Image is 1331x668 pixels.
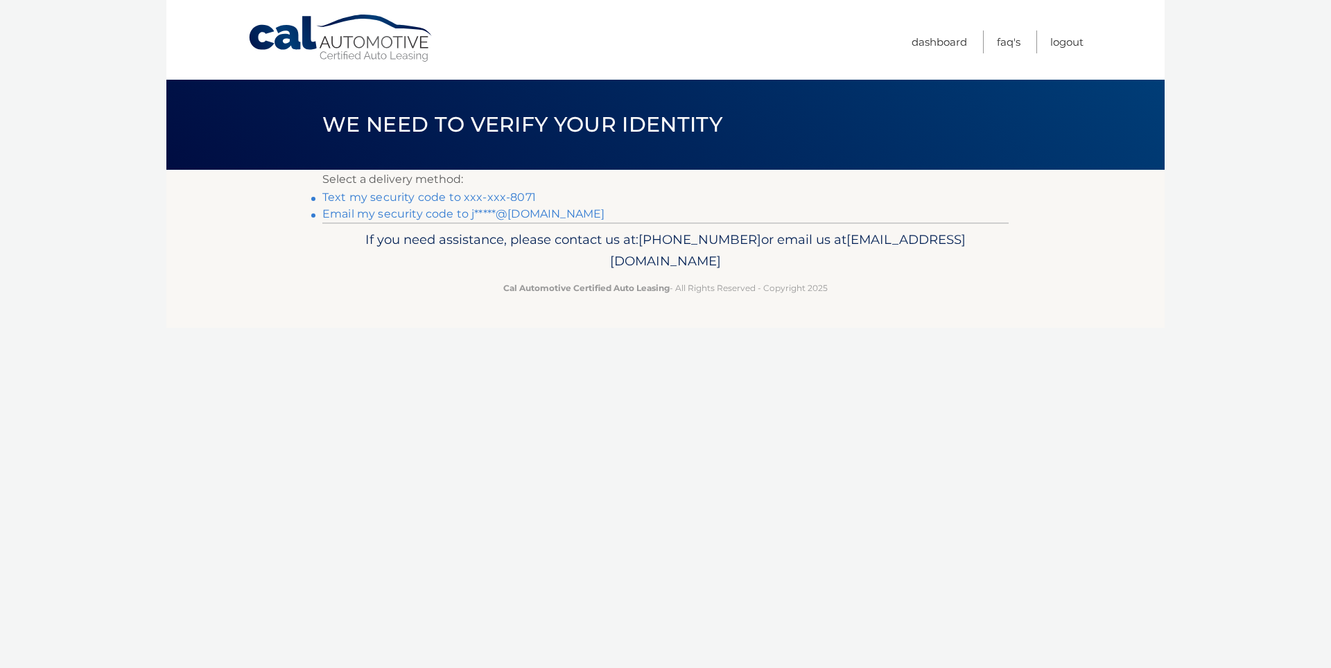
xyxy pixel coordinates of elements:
[1050,30,1084,53] a: Logout
[638,231,761,247] span: [PHONE_NUMBER]
[322,191,536,204] a: Text my security code to xxx-xxx-8071
[997,30,1020,53] a: FAQ's
[331,281,1000,295] p: - All Rights Reserved - Copyright 2025
[322,112,722,137] span: We need to verify your identity
[322,207,604,220] a: Email my security code to j*****@[DOMAIN_NAME]
[503,283,670,293] strong: Cal Automotive Certified Auto Leasing
[331,229,1000,273] p: If you need assistance, please contact us at: or email us at
[322,170,1009,189] p: Select a delivery method:
[247,14,435,63] a: Cal Automotive
[912,30,967,53] a: Dashboard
